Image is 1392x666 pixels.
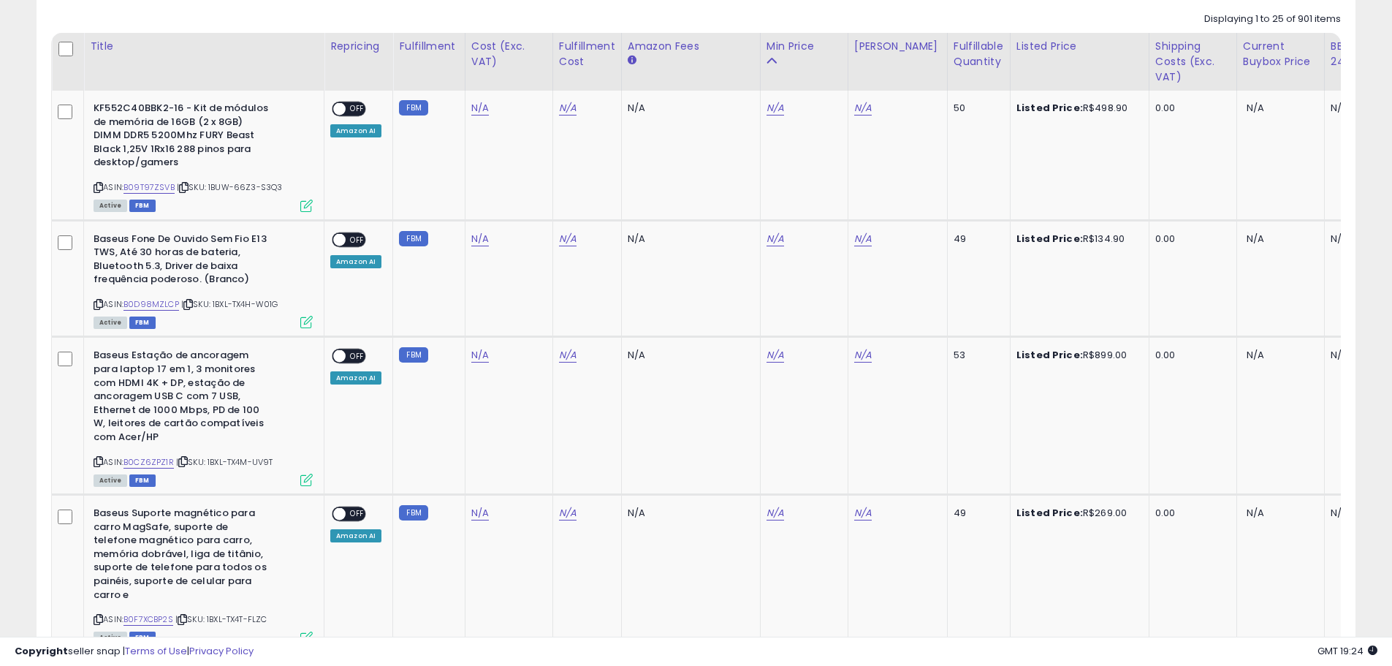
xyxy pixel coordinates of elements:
small: Amazon Fees. [628,54,636,67]
div: Fulfillable Quantity [954,39,1004,69]
div: 0.00 [1155,232,1225,246]
a: N/A [559,348,577,363]
a: Privacy Policy [189,644,254,658]
div: N/A [1331,349,1379,362]
span: FBM [129,200,156,212]
div: N/A [1331,232,1379,246]
span: OFF [346,103,369,116]
small: FBM [399,231,427,246]
small: FBM [399,100,427,116]
a: N/A [559,101,577,116]
a: N/A [471,232,489,246]
a: N/A [471,348,489,363]
a: N/A [854,348,872,363]
b: Baseus Fone De Ouvido Sem Fio E13 TWS, Até 30 horas de bateria, Bluetooth 5.3, Driver de baixa fr... [94,232,271,290]
a: N/A [854,506,872,521]
div: 49 [954,507,999,520]
div: Fulfillment Cost [559,39,615,69]
div: Fulfillment [399,39,458,54]
div: N/A [628,507,749,520]
b: Listed Price: [1016,101,1083,115]
span: N/A [1247,101,1264,115]
div: Repricing [330,39,387,54]
a: N/A [854,101,872,116]
div: N/A [628,102,749,115]
div: 0.00 [1155,507,1225,520]
div: ASIN: [94,349,313,485]
div: Current Buybox Price [1243,39,1318,69]
div: Amazon AI [330,529,381,542]
div: R$134.90 [1016,232,1138,246]
div: N/A [1331,102,1379,115]
div: Title [90,39,318,54]
div: seller snap | | [15,645,254,659]
div: Amazon Fees [628,39,754,54]
div: Displaying 1 to 25 of 901 items [1204,12,1341,26]
a: N/A [767,506,784,521]
span: All listings currently available for purchase on Amazon [94,474,127,487]
a: N/A [767,101,784,116]
div: [PERSON_NAME] [854,39,941,54]
div: Cost (Exc. VAT) [471,39,547,69]
span: | SKU: 1BUW-66Z3-S3Q3 [177,181,283,193]
span: FBM [129,317,156,329]
div: R$498.90 [1016,102,1138,115]
span: OFF [346,350,369,363]
div: R$269.00 [1016,507,1138,520]
span: N/A [1247,232,1264,246]
div: Amazon AI [330,124,381,137]
div: N/A [1331,507,1379,520]
span: All listings currently available for purchase on Amazon [94,317,127,329]
span: N/A [1247,348,1264,362]
div: Min Price [767,39,842,54]
a: B0F7XCBP2S [123,613,173,626]
div: N/A [628,232,749,246]
a: B0CZ6ZPZ1R [123,456,174,469]
strong: Copyright [15,644,68,658]
b: Baseus Estação de ancoragem para laptop 17 em 1, 3 monitores com HDMI 4K + DP, estação de ancorag... [94,349,271,447]
small: FBM [399,505,427,521]
span: N/A [1247,506,1264,520]
div: BB Share 24h. [1331,39,1384,69]
div: Listed Price [1016,39,1143,54]
span: OFF [346,233,369,246]
a: N/A [854,232,872,246]
div: ASIN: [94,232,313,328]
span: All listings currently available for purchase on Amazon [94,200,127,212]
div: Amazon AI [330,371,381,385]
div: R$899.00 [1016,349,1138,362]
div: 49 [954,232,999,246]
b: Baseus Suporte magnético para carro MagSafe, suporte de telefone magnético para carro, memória do... [94,507,271,605]
b: Listed Price: [1016,232,1083,246]
a: B09T97ZSVB [123,181,175,194]
div: 0.00 [1155,349,1225,362]
div: 50 [954,102,999,115]
b: Listed Price: [1016,506,1083,520]
div: Shipping Costs (Exc. VAT) [1155,39,1231,85]
b: Listed Price: [1016,348,1083,362]
a: N/A [559,506,577,521]
a: B0D98MZLCP [123,298,179,311]
a: N/A [471,101,489,116]
span: | SKU: 1BXL-TX4M-UV9T [176,456,273,468]
span: FBM [129,474,156,487]
div: Amazon AI [330,255,381,268]
span: OFF [346,508,369,521]
span: | SKU: 1BXL-TX4T-FLZC [175,613,267,625]
small: FBM [399,347,427,363]
a: N/A [767,348,784,363]
span: | SKU: 1BXL-TX4H-W01G [181,298,278,310]
span: 2025-10-6 19:24 GMT [1317,644,1377,658]
a: N/A [559,232,577,246]
div: N/A [628,349,749,362]
b: KF552C40BBK2-16 - Kit de módulos de memória de 16GB (2 x 8GB) DIMM DDR5 5200Mhz FURY Beast Black ... [94,102,271,173]
a: Terms of Use [125,644,187,658]
a: N/A [471,506,489,521]
div: 53 [954,349,999,362]
div: 0.00 [1155,102,1225,115]
a: N/A [767,232,784,246]
div: ASIN: [94,102,313,210]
